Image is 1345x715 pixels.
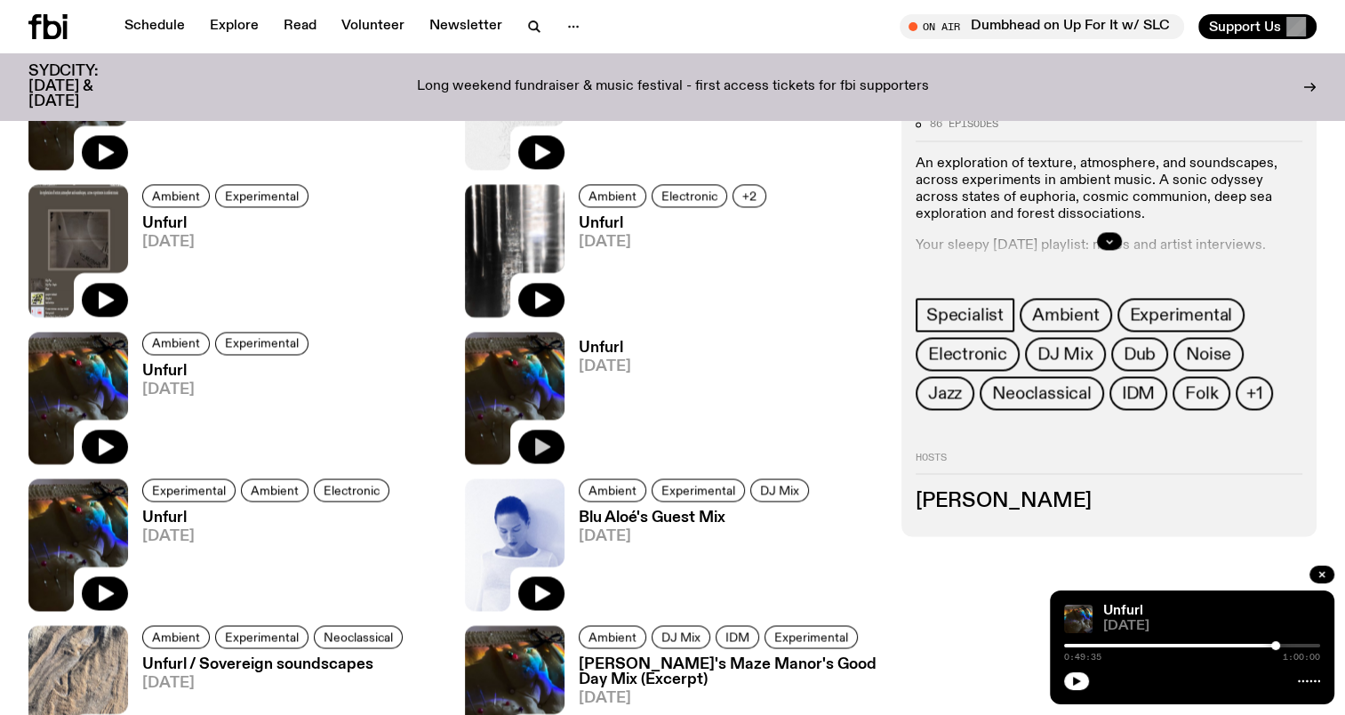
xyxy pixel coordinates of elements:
span: Ambient [588,483,636,496]
a: Ambient [1020,298,1112,332]
span: DJ Mix [661,630,701,643]
span: Neoclassical [992,383,1092,403]
span: [DATE] [579,529,814,544]
span: +1 [1246,383,1262,403]
a: Ambient [142,625,210,648]
a: Ambient [241,478,308,502]
a: Unfurl[DATE] [128,364,314,464]
a: Experimental [142,478,236,502]
span: [DATE] [142,529,395,544]
h3: [PERSON_NAME] [916,492,1302,511]
h3: Unfurl [142,364,314,379]
span: Ambient [152,630,200,643]
span: Experimental [661,483,735,496]
button: On AirDumbhead on Up For It w/ SLC [900,14,1184,39]
span: Experimental [152,483,226,496]
span: Electronic [324,483,380,496]
a: Newsletter [419,14,513,39]
a: IDM [716,625,759,648]
span: IDM [1122,383,1155,403]
a: Explore [199,14,269,39]
a: Unfurl[DATE] [564,341,631,464]
h2: Hosts [916,453,1302,474]
a: Jazz [916,376,974,410]
h3: Blu Aloé's Guest Mix [579,510,814,526]
span: DJ Mix [760,483,799,496]
a: Blu Aloé's Guest Mix[DATE] [564,510,814,611]
span: DJ Mix [1037,344,1093,364]
h3: Unfurl [579,341,631,356]
a: Unfurl [1103,604,1143,618]
a: Noise [1173,337,1244,371]
a: Neoclassical [980,376,1104,410]
button: +2 [733,184,766,207]
span: 0:49:35 [1064,653,1101,662]
a: Experimental [215,184,308,207]
span: Electronic [928,344,1007,364]
a: DJ Mix [750,478,809,502]
p: Long weekend fundraiser & music festival - first access tickets for fbi supporters [417,79,929,95]
a: Experimental [652,478,745,502]
a: Neoclassical [314,625,403,648]
a: Electronic [314,478,389,502]
span: [DATE] [1103,620,1320,633]
span: Experimental [1130,305,1233,325]
a: Read [273,14,327,39]
a: Ambient [579,625,646,648]
a: Unfurl[DATE] [128,216,314,317]
span: 1:00:00 [1283,653,1320,662]
span: Ambient [251,483,299,496]
a: Ambient [142,332,210,355]
span: Experimental [225,189,299,202]
span: Specialist [926,305,1004,325]
h3: Unfurl [142,510,395,526]
span: Dub [1124,344,1156,364]
span: Ambient [588,630,636,643]
span: Experimental [774,630,848,643]
span: IDM [725,630,749,643]
span: Experimental [225,630,299,643]
a: Experimental [215,625,308,648]
span: Jazz [928,383,962,403]
a: Electronic [916,337,1020,371]
a: IDM [1109,376,1167,410]
h3: [PERSON_NAME]'s Maze Manor's Good Day Mix (Excerpt) [579,657,880,687]
span: Neoclassical [324,630,393,643]
a: Schedule [114,14,196,39]
h3: SYDCITY: [DATE] & [DATE] [28,64,142,109]
a: DJ Mix [1025,337,1106,371]
span: 86 episodes [930,119,998,129]
img: A piece of fabric is pierced by sewing pins with different coloured heads, a rainbow light is cas... [1064,605,1093,633]
p: An exploration of texture, atmosphere, and soundscapes, across experiments in ambient music. A so... [916,156,1302,224]
img: A piece of fabric is pierced by sewing pins with different coloured heads, a rainbow light is cas... [28,478,128,611]
span: Folk [1185,383,1218,403]
a: Specialist [916,298,1014,332]
span: Experimental [225,336,299,349]
span: [DATE] [579,691,880,706]
a: Experimental [1117,298,1245,332]
a: Ambient [579,184,646,207]
a: Unfurl[DATE] [128,510,395,611]
span: Ambient [588,189,636,202]
span: Noise [1186,344,1231,364]
a: Electronic [652,184,727,207]
span: Ambient [152,189,200,202]
span: Ambient [1032,305,1100,325]
span: [DATE] [579,359,631,374]
h3: Unfurl [142,216,314,231]
h3: Unfurl [579,216,772,231]
a: Folk [1173,376,1230,410]
a: Volunteer [331,14,415,39]
a: Ambient [142,184,210,207]
button: +1 [1236,376,1273,410]
span: Support Us [1209,19,1281,35]
span: [DATE] [142,235,314,250]
span: Electronic [661,189,717,202]
a: DJ Mix [652,625,710,648]
span: [DATE] [579,235,772,250]
span: Ambient [152,336,200,349]
a: Experimental [215,332,308,355]
span: [DATE] [142,676,408,691]
h3: Unfurl / Sovereign soundscapes [142,657,408,672]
